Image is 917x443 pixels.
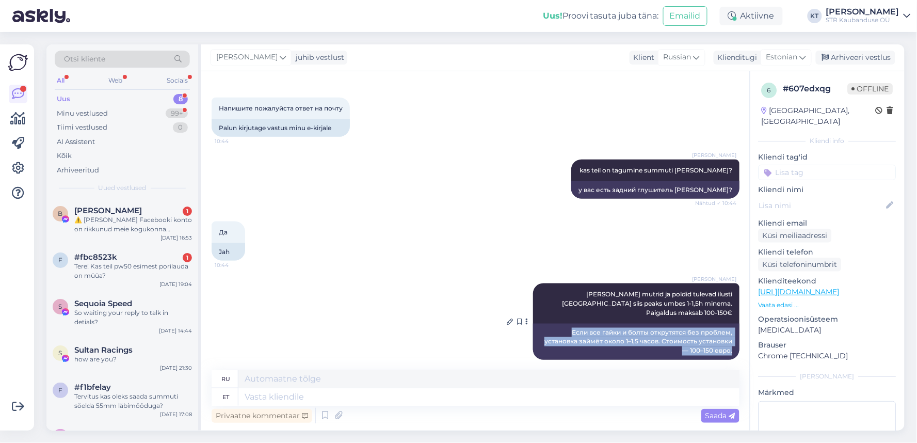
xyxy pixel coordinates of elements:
span: Russian [664,52,691,63]
span: f [58,256,62,264]
div: Kliendi info [759,136,896,146]
span: f [58,386,62,394]
div: Proovi tasuta juba täna: [543,10,659,22]
div: Arhiveeri vestlus [816,51,895,65]
div: Tervitus kas oleks saada summuti sõelda 55mm läbimõõduga? [74,392,192,410]
p: Klienditeekond [759,276,896,287]
div: Aktiivne [720,7,783,25]
div: All [55,74,67,87]
p: Kliendi nimi [759,184,896,195]
div: Küsi telefoninumbrit [759,258,842,272]
p: Operatsioonisüsteem [759,314,896,325]
input: Lisa tag [759,165,896,180]
button: Emailid [663,6,707,26]
p: Kliendi email [759,218,896,229]
span: Nähtud ✓ 10:44 [695,199,736,207]
span: 10:55 [698,360,736,368]
div: 1 [183,207,192,216]
div: 0 [173,122,188,133]
span: Offline [848,83,893,94]
div: Uus [57,94,70,104]
div: Privaatne kommentaar [212,409,312,423]
div: [DATE] 21:30 [160,364,192,372]
div: AI Assistent [57,137,95,147]
p: Vaata edasi ... [759,300,896,310]
span: 6 [768,86,771,94]
span: Saada [705,411,735,420]
div: [GEOGRAPHIC_DATA], [GEOGRAPHIC_DATA] [762,105,876,127]
a: [URL][DOMAIN_NAME] [759,287,840,296]
p: [MEDICAL_DATA] [759,325,896,336]
b: Uus! [543,11,562,21]
span: Uued vestlused [99,183,147,193]
span: [PERSON_NAME] [216,52,278,63]
div: Klienditugi [714,52,758,63]
span: Sultan Racings [74,345,133,355]
div: Klient [630,52,655,63]
div: Minu vestlused [57,108,108,119]
span: Bonikhani Clavery [74,206,142,215]
div: Jah [212,243,245,261]
div: Web [107,74,125,87]
div: STR Kaubanduse OÜ [826,16,899,24]
div: Tere! Kas teil pw50 esimest porilauda on müüa? [74,262,192,280]
span: kas teil on tagumine summuti [PERSON_NAME]? [580,166,732,174]
input: Lisa nimi [759,200,884,211]
div: [PERSON_NAME] [759,372,896,381]
p: Brauser [759,340,896,351]
span: #fbc8523k [74,252,117,262]
div: 99+ [166,108,188,119]
div: [DATE] 16:53 [160,234,192,242]
div: Kõik [57,151,72,161]
p: Märkmed [759,387,896,398]
div: ⚠️ [PERSON_NAME] Facebooki konto on rikkunud meie kogukonna standardeid. Meie süsteem on saanud p... [74,215,192,234]
p: Chrome [TECHNICAL_ID] [759,351,896,361]
div: et [222,388,229,406]
div: how are you? [74,355,192,364]
div: [PERSON_NAME] [826,8,899,16]
span: 10:44 [215,261,253,269]
span: [PERSON_NAME] mutrid ja poldid tulevad ilusti [GEOGRAPHIC_DATA] siis peaks umbes 1-1,5h minema. P... [562,290,734,317]
span: #f1bfelay [74,383,111,392]
div: juhib vestlust [292,52,344,63]
div: 8 [173,94,188,104]
span: Sequoia Speed [74,299,132,308]
p: Kliendi tag'id [759,152,896,163]
span: 10:44 [215,137,253,145]
p: Kliendi telefon [759,247,896,258]
div: [DATE] 14:44 [159,327,192,335]
div: [DATE] 19:04 [159,280,192,288]
span: Estonian [766,52,798,63]
div: Tiimi vestlused [57,122,107,133]
span: S [59,349,62,357]
span: [PERSON_NAME] [692,275,736,283]
div: Palun kirjutage vastus minu e-kirjale [212,119,350,137]
span: Напишите пожалуйста ответ на почту [219,104,343,112]
div: Socials [165,74,190,87]
div: So waiting your reply to talk in detials? [74,308,192,327]
div: Если все гайки и болты открутятся без проблем, установка займёт около 1–1,5 часов. Стоимость уста... [533,324,739,360]
div: [DATE] 17:08 [160,410,192,418]
span: [PERSON_NAME] [692,151,736,159]
span: Karlee Gray [74,429,142,438]
div: # 607edxqg [783,83,848,95]
span: S [59,303,62,310]
span: Otsi kliente [64,54,105,65]
div: Arhiveeritud [57,165,99,176]
div: KT [808,9,822,23]
div: ru [221,370,230,388]
div: 1 [183,253,192,262]
a: [PERSON_NAME]STR Kaubanduse OÜ [826,8,911,24]
div: Küsi meiliaadressi [759,229,832,243]
img: Askly Logo [8,53,28,72]
span: B [58,210,63,217]
span: Да [219,228,228,236]
div: у вас есть задний глушитель [PERSON_NAME]? [571,181,739,199]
